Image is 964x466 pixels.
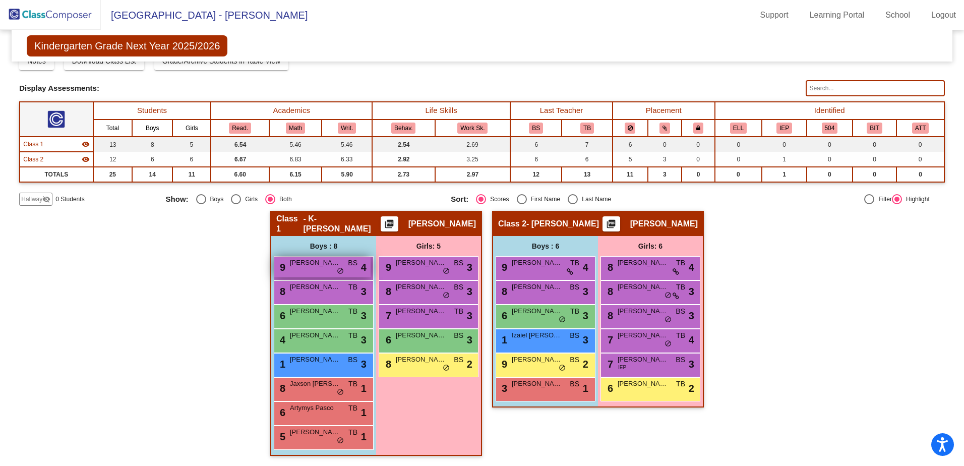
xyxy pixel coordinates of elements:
[853,167,897,182] td: 0
[559,316,566,324] span: do_not_disturb_alt
[896,167,944,182] td: 0
[290,306,340,316] span: [PERSON_NAME]
[396,282,446,292] span: [PERSON_NAME]
[807,137,853,152] td: 0
[376,236,481,256] div: Girls: 5
[276,214,303,234] span: Class 1
[269,137,322,152] td: 5.46
[583,381,588,396] span: 1
[348,379,357,389] span: TB
[665,316,672,324] span: do_not_disturb_alt
[132,167,172,182] td: 14
[396,330,446,340] span: [PERSON_NAME]
[689,284,694,299] span: 3
[618,364,626,371] span: IEP
[512,282,562,292] span: [PERSON_NAME]
[510,102,613,120] th: Last Teacher
[618,282,668,292] span: [PERSON_NAME]
[682,152,715,167] td: 0
[605,334,613,345] span: 7
[435,167,511,182] td: 2.97
[229,123,251,134] button: Read.
[55,195,84,204] span: 0 Students
[277,334,285,345] span: 4
[676,306,685,317] span: BS
[20,137,93,152] td: Chaisley Lamm - K-Lamm
[493,236,598,256] div: Boys : 6
[605,219,617,233] mat-icon: picture_as_pdf
[689,381,694,396] span: 2
[527,195,561,204] div: First Name
[807,167,853,182] td: 0
[172,137,211,152] td: 5
[526,219,599,229] span: - [PERSON_NAME]
[383,286,391,297] span: 8
[689,332,694,347] span: 4
[348,403,357,414] span: TB
[290,403,340,413] span: Artymys Pasco
[322,137,372,152] td: 5.46
[396,355,446,365] span: [PERSON_NAME]
[578,195,611,204] div: Last Name
[467,308,472,323] span: 3
[338,123,356,134] button: Writ.
[648,137,682,152] td: 0
[618,355,668,365] span: [PERSON_NAME]
[277,359,285,370] span: 1
[715,167,762,182] td: 0
[902,195,930,204] div: Highlight
[454,355,463,365] span: BS
[776,123,792,134] button: IEP
[348,282,357,293] span: TB
[20,152,93,167] td: Jodi Smith - K-Smith
[277,431,285,442] span: 5
[93,137,133,152] td: 13
[499,262,507,273] span: 9
[682,167,715,182] td: 0
[348,306,357,317] span: TB
[510,167,562,182] td: 12
[689,357,694,372] span: 3
[451,195,468,204] span: Sort:
[211,102,372,120] th: Academics
[372,167,435,182] td: 2.73
[605,359,613,370] span: 7
[82,155,90,163] mat-icon: visibility
[467,260,472,275] span: 3
[877,7,918,23] a: School
[172,152,211,167] td: 6
[23,155,43,164] span: Class 2
[361,260,367,275] span: 4
[408,219,476,229] span: [PERSON_NAME]
[361,308,367,323] span: 3
[499,286,507,297] span: 8
[562,120,612,137] th: Taylor Blakesley
[454,330,463,341] span: BS
[383,334,391,345] span: 6
[499,359,507,370] span: 9
[457,123,488,134] button: Work Sk.
[42,195,50,203] mat-icon: visibility_off
[454,306,463,317] span: TB
[874,195,892,204] div: Filter
[807,120,853,137] th: 504 Plan
[348,258,357,268] span: BS
[348,355,357,365] span: BS
[277,262,285,273] span: 9
[598,236,703,256] div: Girls: 6
[762,152,807,167] td: 1
[172,120,211,137] th: Girls
[689,260,694,275] span: 4
[510,120,562,137] th: Bekah Soduerlund
[241,195,258,204] div: Girls
[290,282,340,292] span: [PERSON_NAME]
[605,262,613,273] span: 8
[499,310,507,321] span: 6
[211,137,269,152] td: 6.54
[290,330,340,340] span: [PERSON_NAME]
[361,381,367,396] span: 1
[132,152,172,167] td: 6
[682,137,715,152] td: 0
[499,334,507,345] span: 1
[277,407,285,418] span: 6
